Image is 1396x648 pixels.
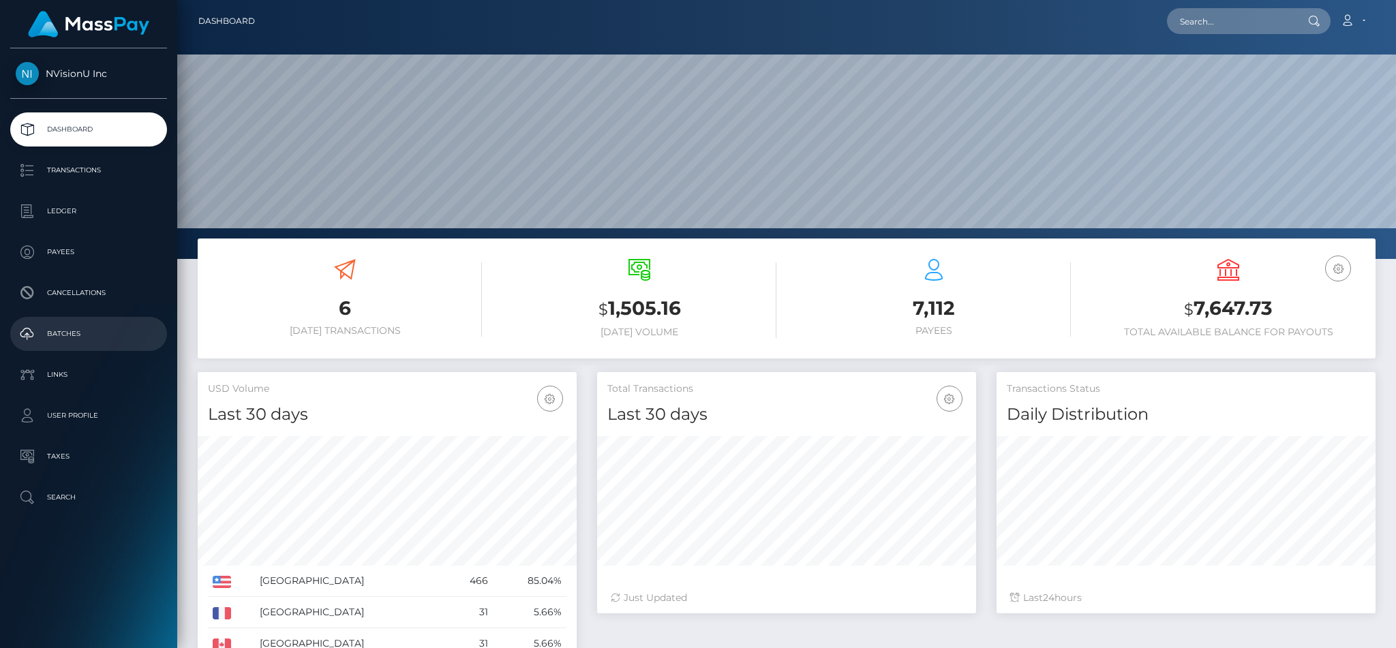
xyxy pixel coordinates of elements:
div: Last hours [1010,591,1362,605]
p: Payees [16,242,162,262]
p: Search [16,487,162,508]
td: [GEOGRAPHIC_DATA] [255,566,446,597]
p: Taxes [16,446,162,467]
a: Links [10,358,167,392]
a: Search [10,480,167,514]
a: Dashboard [198,7,255,35]
td: 466 [446,566,494,597]
h6: Payees [797,325,1071,337]
a: Taxes [10,439,167,474]
p: User Profile [16,405,162,426]
a: Batches [10,317,167,351]
p: Dashboard [16,119,162,140]
a: Cancellations [10,276,167,310]
a: Dashboard [10,112,167,146]
img: NVisionU Inc [16,62,39,85]
h3: 7,647.73 [1091,295,1365,323]
p: Cancellations [16,283,162,303]
a: Payees [10,235,167,269]
small: $ [1184,300,1194,319]
h5: Transactions Status [1007,382,1365,396]
p: Batches [16,324,162,344]
td: 31 [446,597,494,628]
h5: USD Volume [208,382,566,396]
h4: Last 30 days [607,403,966,427]
input: Search... [1167,8,1295,34]
span: 24 [1043,591,1054,604]
img: MassPay Logo [28,11,149,37]
p: Ledger [16,201,162,221]
p: Links [16,365,162,385]
h3: 7,112 [797,295,1071,322]
span: NVisionU Inc [10,67,167,80]
small: $ [598,300,608,319]
div: Just Updated [611,591,962,605]
h4: Last 30 days [208,403,566,427]
h4: Daily Distribution [1007,403,1365,427]
h5: Total Transactions [607,382,966,396]
img: FR.png [213,607,231,619]
a: User Profile [10,399,167,433]
p: Transactions [16,160,162,181]
h6: Total Available Balance for Payouts [1091,326,1365,338]
h3: 1,505.16 [502,295,776,323]
h6: [DATE] Volume [502,326,776,338]
td: 85.04% [493,566,566,597]
td: 5.66% [493,597,566,628]
a: Ledger [10,194,167,228]
h3: 6 [208,295,482,322]
td: [GEOGRAPHIC_DATA] [255,597,446,628]
img: US.png [213,576,231,588]
h6: [DATE] Transactions [208,325,482,337]
a: Transactions [10,153,167,187]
